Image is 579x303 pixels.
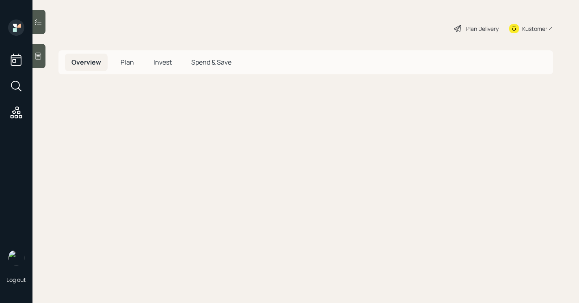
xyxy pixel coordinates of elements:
[6,276,26,284] div: Log out
[71,58,101,67] span: Overview
[191,58,231,67] span: Spend & Save
[121,58,134,67] span: Plan
[8,250,24,266] img: retirable_logo.png
[522,24,547,33] div: Kustomer
[466,24,499,33] div: Plan Delivery
[153,58,172,67] span: Invest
